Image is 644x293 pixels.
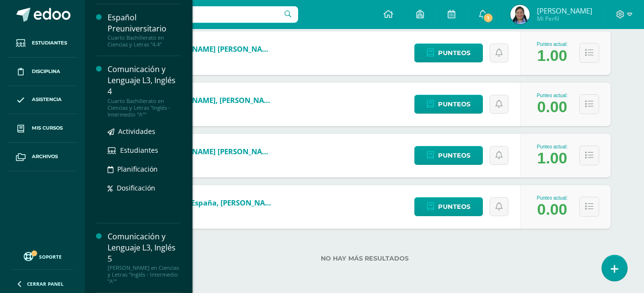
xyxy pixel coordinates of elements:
a: Asistencia [8,86,77,115]
div: 1.00 [537,149,567,167]
span: Punteos [438,146,470,164]
span: Mis cursos [32,124,63,132]
span: 24066 [158,156,274,164]
div: 1.00 [537,47,567,65]
span: 24122 [158,54,274,62]
div: Punteo actual: [537,93,568,98]
a: Mis cursos [8,114,77,143]
a: Punteos [414,146,483,165]
span: Planificación [117,164,158,174]
input: Busca un usuario... [91,6,298,23]
a: [PERSON_NAME], [PERSON_NAME] [158,95,274,105]
div: Punteo actual: [537,42,568,47]
a: Soporte [12,249,73,263]
span: Soporte [39,253,62,260]
span: Estudiantes [120,146,158,155]
span: Archivos [32,153,58,161]
span: 24037 [158,105,274,113]
div: 0.00 [537,98,567,116]
a: Comunicación y Lenguaje L3, Inglés 4Cuarto Bachillerato en Ciencias y Letras "Inglés - Intermedio... [108,64,181,117]
span: Asistencia [32,96,62,103]
div: Comunicación y Lenguaje L3, Inglés 5 [108,231,181,264]
div: [PERSON_NAME] en Ciencias y Letras "Inglés - Intermedio "A"" [108,264,181,285]
a: Archivos [8,143,77,171]
img: 7789f009e13315f724d5653bd3ad03c2.png [510,5,530,24]
a: Estudiantes [108,145,181,156]
a: Dosificación [108,182,181,193]
span: Punteos [438,198,470,216]
a: Actividades [108,126,181,137]
a: Estudiantes [8,29,77,58]
span: 24111 [158,207,274,216]
div: Punteo actual: [537,144,568,149]
a: Planificación [108,163,181,175]
span: Cerrar panel [27,280,64,287]
div: Punteo actual: [537,195,568,201]
span: Actividades [118,127,155,136]
div: 0.00 [537,201,567,219]
span: Disciplina [32,68,60,75]
div: Comunicación y Lenguaje L3, Inglés 4 [108,64,181,97]
label: No hay más resultados [119,255,611,262]
span: [PERSON_NAME] [537,6,592,15]
a: Verbena España, [PERSON_NAME] [158,198,274,207]
div: Español Preuniversitario [108,12,181,34]
a: Disciplina [8,58,77,86]
a: Punteos [414,197,483,216]
span: Punteos [438,95,470,113]
span: Estudiantes [32,39,67,47]
div: Cuarto Bachillerato en Ciencias y Letras "Inglés - Intermedio "A"" [108,98,181,118]
span: Dosificación [117,183,155,192]
a: [PERSON_NAME] [PERSON_NAME] [158,146,274,156]
div: Cuarto Bachillerato en Ciencias y Letras "4.4" [108,34,181,48]
a: Punteos [414,44,483,62]
span: 1 [483,13,493,23]
a: Comunicación y Lenguaje L3, Inglés 5[PERSON_NAME] en Ciencias y Letras "Inglés - Intermedio "A"" [108,231,181,285]
span: Mi Perfil [537,15,592,23]
a: [PERSON_NAME] [PERSON_NAME] [158,44,274,54]
span: Punteos [438,44,470,62]
a: Punteos [414,95,483,114]
a: Español PreuniversitarioCuarto Bachillerato en Ciencias y Letras "4.4" [108,12,181,48]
